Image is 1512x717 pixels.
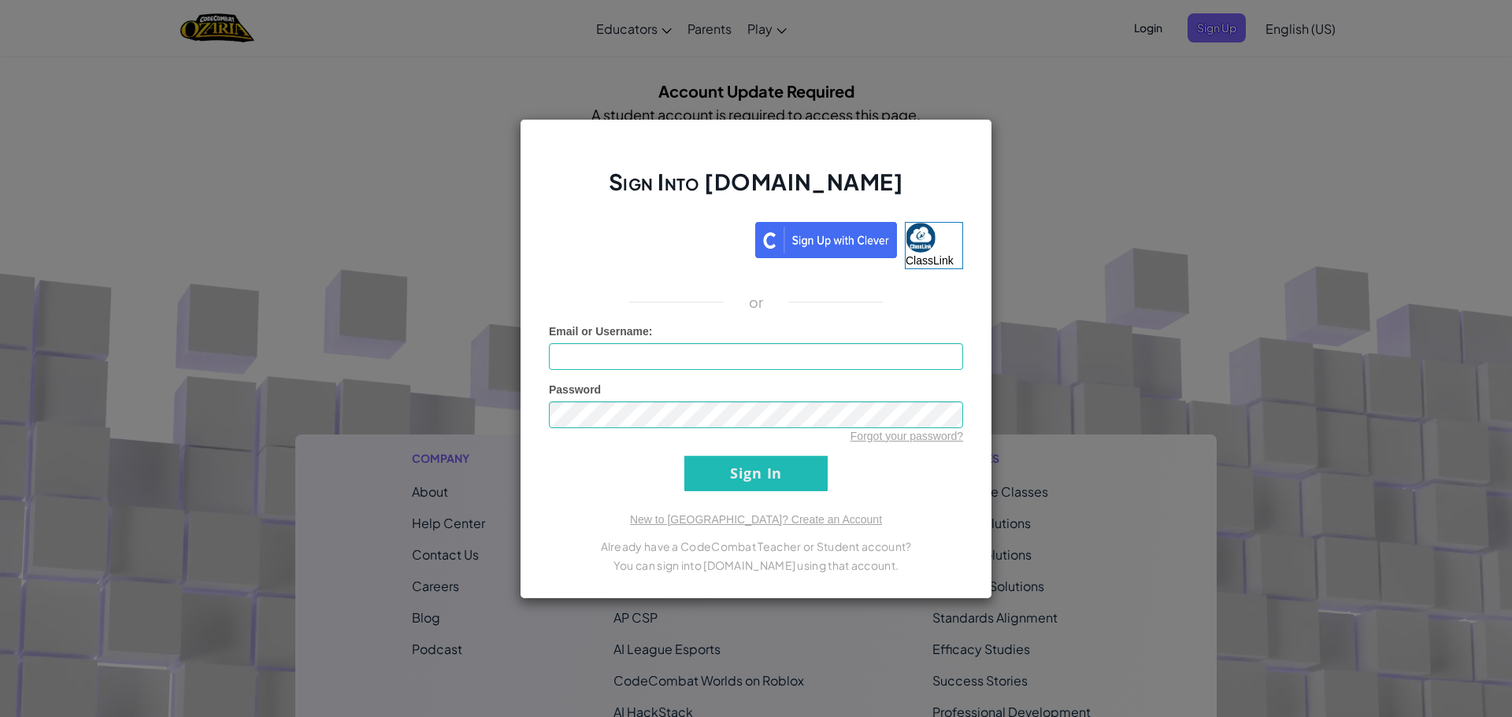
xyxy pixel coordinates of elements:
a: New to [GEOGRAPHIC_DATA]? Create an Account [630,513,882,526]
img: classlink-logo-small.png [906,223,936,253]
p: Already have a CodeCombat Teacher or Student account? [549,537,963,556]
input: Sign In [684,456,828,491]
span: Email or Username [549,325,649,338]
span: ClassLink [906,254,954,267]
span: Password [549,383,601,396]
img: clever_sso_button@2x.png [755,222,897,258]
iframe: Sign in with Google Button [541,220,755,255]
label: : [549,323,653,339]
a: Forgot your password? [850,430,963,442]
p: or [749,293,764,312]
p: You can sign into [DOMAIN_NAME] using that account. [549,556,963,575]
h2: Sign Into [DOMAIN_NAME] [549,167,963,213]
